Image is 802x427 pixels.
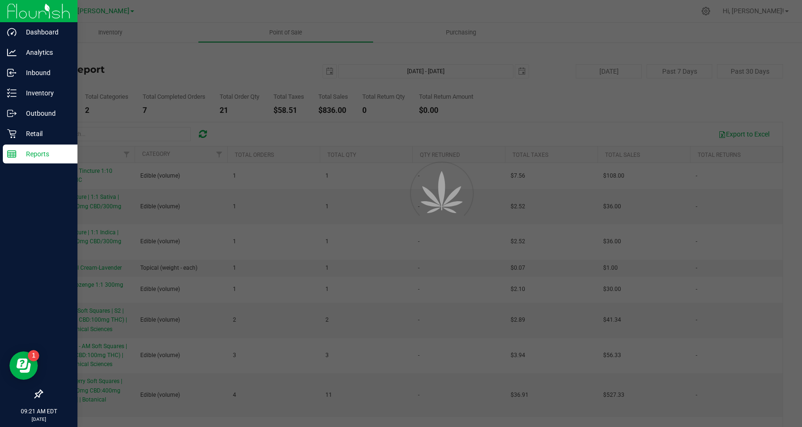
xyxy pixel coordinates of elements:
p: Dashboard [17,26,73,38]
p: Outbound [17,108,73,119]
inline-svg: Inbound [7,68,17,77]
p: Reports [17,148,73,160]
iframe: Resource center unread badge [28,350,39,361]
inline-svg: Reports [7,149,17,159]
inline-svg: Inventory [7,88,17,98]
inline-svg: Analytics [7,48,17,57]
inline-svg: Dashboard [7,27,17,37]
inline-svg: Outbound [7,109,17,118]
p: Analytics [17,47,73,58]
inline-svg: Retail [7,129,17,138]
p: Inventory [17,87,73,99]
p: Inbound [17,67,73,78]
iframe: Resource center [9,351,38,380]
p: [DATE] [4,416,73,423]
p: 09:21 AM EDT [4,407,73,416]
p: Retail [17,128,73,139]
